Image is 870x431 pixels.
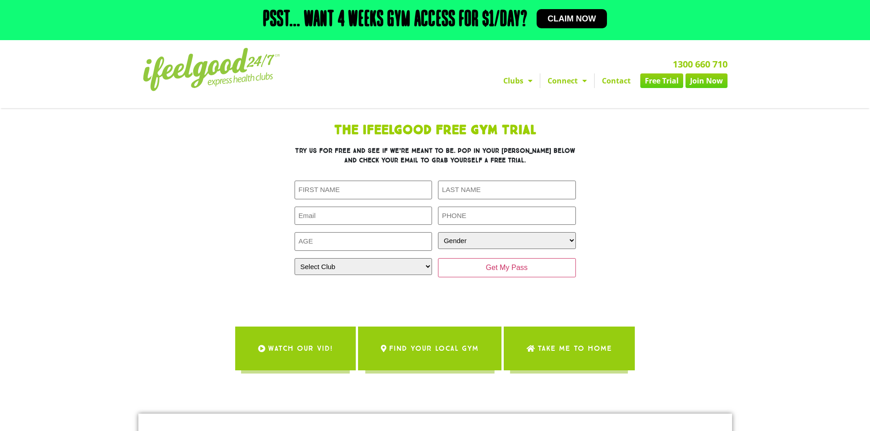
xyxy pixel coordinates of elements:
a: WATCH OUR VID! [235,327,356,370]
a: Connect [540,73,594,88]
h1: The IfeelGood Free Gym Trial [234,124,636,137]
span: Find Your Local Gym [389,336,479,361]
a: Claim now [537,9,607,28]
a: Join Now [685,73,728,88]
input: FIRST NAME [295,181,432,199]
input: PHONE [438,207,576,225]
a: Find Your Local Gym [358,327,501,370]
a: 1300 660 710 [673,58,728,70]
a: Clubs [496,73,540,88]
a: Free Trial [640,73,683,88]
a: Take me to Home [504,327,635,370]
span: Take me to Home [538,336,612,361]
h3: Try us for free and see if we’re meant to be. Pop in your [PERSON_NAME] below and check your emai... [295,146,576,165]
input: AGE [295,232,432,251]
input: LAST NAME [438,181,576,199]
input: Get My Pass [438,258,576,277]
nav: Menu [351,73,728,88]
span: Claim now [548,15,596,23]
h2: Psst... Want 4 weeks gym access for $1/day? [263,9,527,31]
input: Email [295,207,432,225]
a: Contact [595,73,638,88]
span: WATCH OUR VID! [268,336,333,361]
